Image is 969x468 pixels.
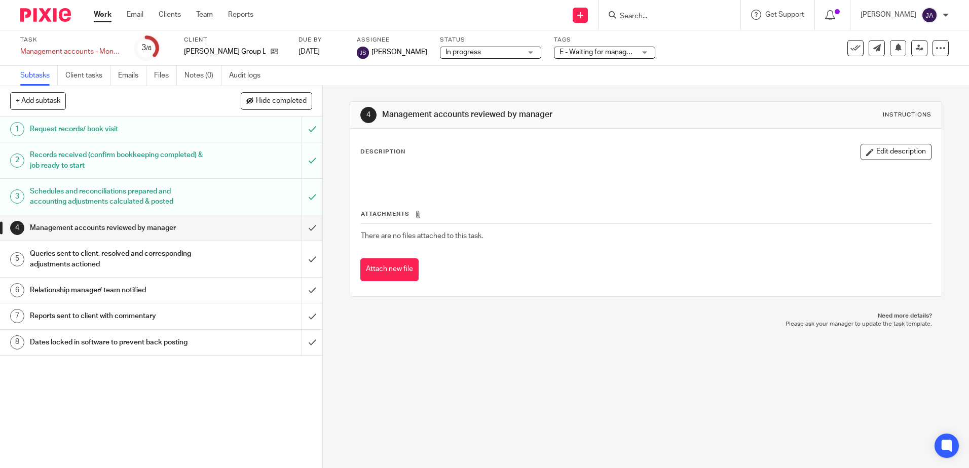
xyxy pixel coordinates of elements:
div: 3 [141,42,152,54]
h1: Queries sent to client, resolved and corresponding adjustments actioned [30,246,204,272]
div: 3 [10,189,24,204]
a: Work [94,10,111,20]
label: Tags [554,36,655,44]
div: 1 [10,122,24,136]
img: Pixie [20,8,71,22]
p: Need more details? [360,312,931,320]
img: svg%3E [921,7,938,23]
span: There are no files attached to this task. [361,232,483,240]
span: In progress [445,49,481,56]
a: Team [196,10,213,20]
span: E - Waiting for manager review/approval [560,49,684,56]
div: 5 [10,252,24,266]
div: 2 [10,153,24,168]
div: 4 [360,107,377,123]
img: svg%3E [357,47,369,59]
a: Files [154,66,177,86]
a: Emails [118,66,146,86]
a: Audit logs [229,66,268,86]
button: Hide completed [241,92,312,109]
h1: Request records/ book visit [30,122,204,137]
button: Attach new file [360,258,419,281]
span: Get Support [765,11,804,18]
h1: Management accounts reviewed by manager [30,220,204,236]
a: Notes (0) [184,66,221,86]
a: Clients [159,10,181,20]
label: Client [184,36,286,44]
div: Management accounts - Monthly [20,47,122,57]
p: [PERSON_NAME] Group Ltd [184,47,266,57]
h1: Records received (confirm bookkeeping completed) & job ready to start [30,147,204,173]
label: Due by [299,36,344,44]
h1: Schedules and reconciliations prepared and accounting adjustments calculated & posted [30,184,204,210]
span: [DATE] [299,48,320,55]
div: 6 [10,283,24,297]
div: Instructions [883,111,931,119]
label: Task [20,36,122,44]
span: [PERSON_NAME] [371,47,427,57]
button: + Add subtask [10,92,66,109]
p: [PERSON_NAME] [861,10,916,20]
a: Subtasks [20,66,58,86]
input: Search [619,12,710,21]
label: Status [440,36,541,44]
div: 4 [10,221,24,235]
a: Email [127,10,143,20]
a: Client tasks [65,66,110,86]
label: Assignee [357,36,427,44]
span: Attachments [361,211,409,217]
div: 7 [10,309,24,323]
h1: Management accounts reviewed by manager [382,109,667,120]
h1: Dates locked in software to prevent back posting [30,335,204,350]
span: Hide completed [256,97,307,105]
a: Reports [228,10,253,20]
h1: Relationship manager/ team notified [30,283,204,298]
button: Edit description [861,144,931,160]
div: 8 [10,335,24,349]
h1: Reports sent to client with commentary [30,308,204,324]
p: Please ask your manager to update the task template. [360,320,931,328]
small: /8 [146,46,152,51]
p: Description [360,148,405,156]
